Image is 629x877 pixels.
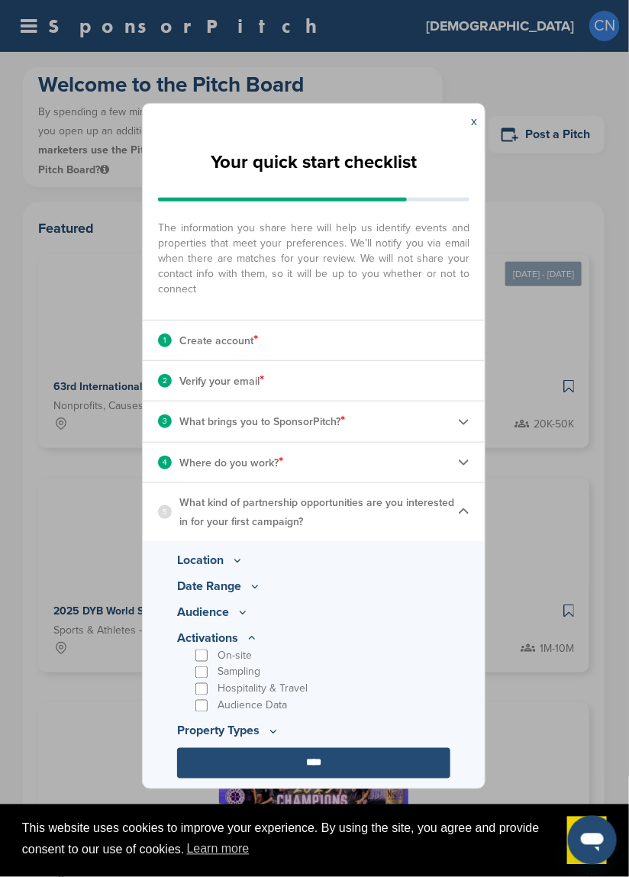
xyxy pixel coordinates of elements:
a: x [471,114,477,129]
p: Hospitality & Travel [218,681,308,698]
p: Activations [177,629,450,647]
p: Audience Data [218,698,287,714]
p: Create account [179,330,258,350]
iframe: Button to launch messaging window [568,816,617,865]
p: Sampling [218,664,260,681]
div: 4 [158,456,172,469]
a: dismiss cookie message [567,817,607,866]
p: Location [177,551,450,569]
span: This website uses cookies to improve your experience. By using the site, you agree and provide co... [22,820,556,861]
div: 3 [158,414,172,428]
h2: Your quick start checklist [211,146,417,179]
div: 5 [158,505,172,519]
p: Audience [177,603,450,621]
p: What kind of partnership opportunities are you interested in for your first campaign? [179,493,458,531]
div: 1 [158,334,172,347]
p: What brings you to SponsorPitch? [179,411,345,431]
p: Property Types [177,722,450,740]
img: Checklist arrow 2 [458,416,469,427]
div: 2 [158,374,172,388]
p: Date Range [177,577,450,595]
span: The information you share here will help us identify events and properties that meet your prefere... [158,213,469,297]
a: learn more about cookies [184,838,251,861]
p: Verify your email [179,371,264,391]
img: Checklist arrow 2 [458,456,469,468]
p: On-site [218,647,252,664]
p: Where do you work? [179,453,283,472]
img: Checklist arrow 1 [458,506,469,517]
